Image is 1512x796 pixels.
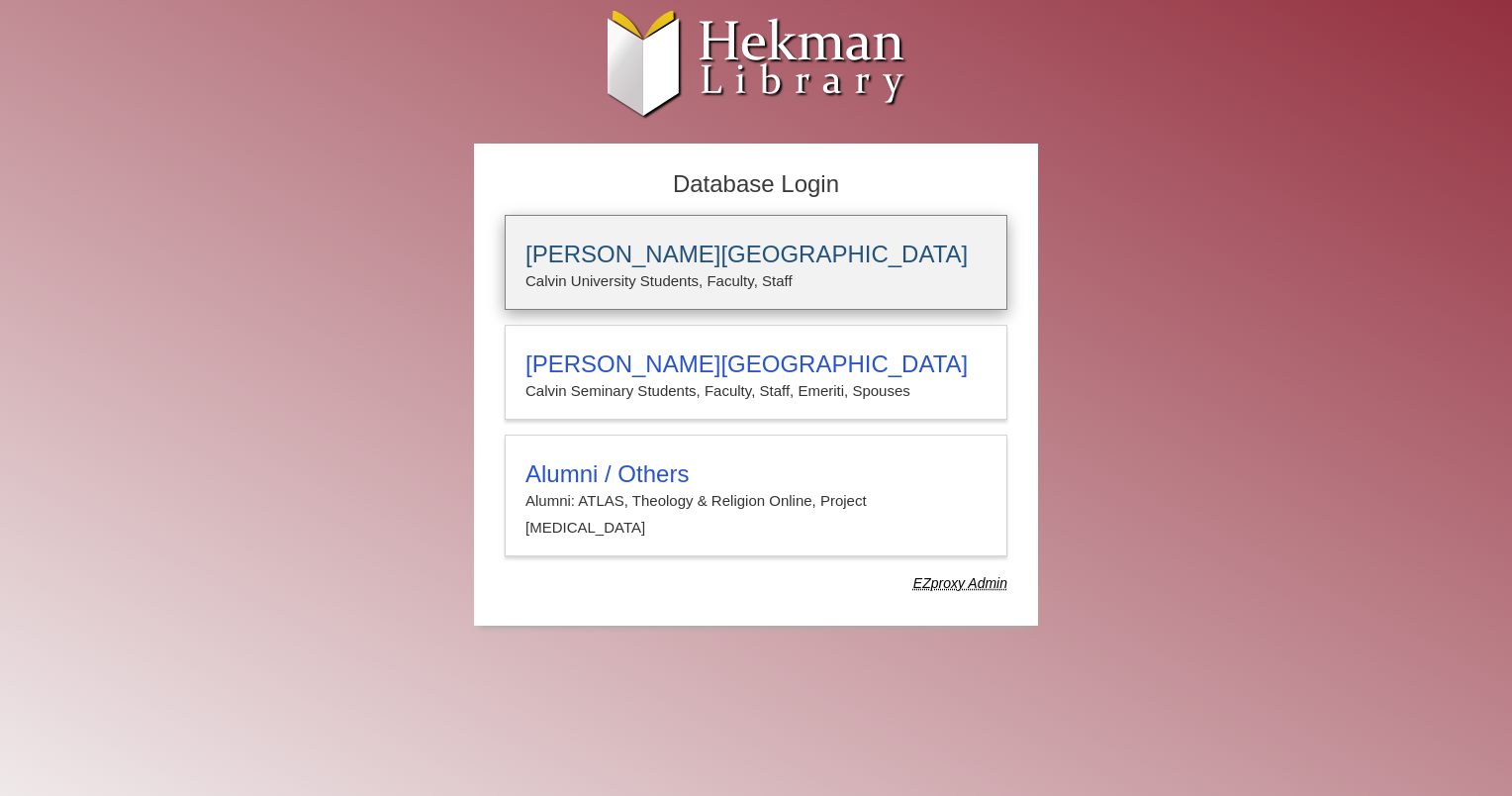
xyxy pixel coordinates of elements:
summary: Alumni / OthersAlumni: ATLAS, Theology & Religion Online, Project [MEDICAL_DATA] [525,460,987,541]
h3: [PERSON_NAME][GEOGRAPHIC_DATA] [525,350,987,378]
p: Alumni: ATLAS, Theology & Religion Online, Project [MEDICAL_DATA] [525,488,987,541]
h3: Alumni / Others [525,460,987,488]
h3: [PERSON_NAME][GEOGRAPHIC_DATA] [525,241,987,268]
h2: Database Login [495,164,1017,205]
p: Calvin Seminary Students, Faculty, Staff, Emeriti, Spouses [525,378,987,404]
dfn: Use Alumni login [913,575,1007,591]
a: [PERSON_NAME][GEOGRAPHIC_DATA]Calvin Seminary Students, Faculty, Staff, Emeriti, Spouses [505,325,1007,420]
a: [PERSON_NAME][GEOGRAPHIC_DATA]Calvin University Students, Faculty, Staff [505,215,1007,310]
p: Calvin University Students, Faculty, Staff [525,268,987,294]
